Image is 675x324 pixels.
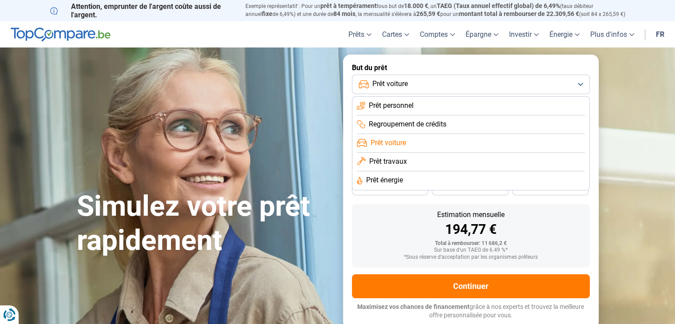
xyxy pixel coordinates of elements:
[352,303,590,320] p: grâce à nos experts et trouvez la meilleure offre personnalisée pour vous.
[359,247,583,253] div: Sur base d'un TAEG de 6.49 %*
[372,79,408,89] span: Prêt voiture
[357,303,470,310] span: Maximisez vos chances de financement
[460,186,480,191] span: 30 mois
[460,21,504,47] a: Épargne
[504,21,544,47] a: Investir
[369,101,414,111] span: Prêt personnel
[369,119,446,129] span: Regroupement de crédits
[541,186,560,191] span: 24 mois
[414,21,460,47] a: Comptes
[50,2,235,19] p: Attention, emprunter de l'argent coûte aussi de l'argent.
[11,28,111,42] img: TopCompare
[245,2,625,18] p: Exemple représentatif : Pour un tous but de , un (taux débiteur annuel de 6,49%) et une durée de ...
[459,10,579,17] span: montant total à rembourser de 22.309,56 €
[320,2,377,9] span: prêt à tempérament
[343,21,377,47] a: Prêts
[359,223,583,236] div: 194,77 €
[359,211,583,218] div: Estimation mensuelle
[377,21,414,47] a: Cartes
[359,241,583,247] div: Total à rembourser: 11 686,2 €
[369,157,407,166] span: Prêt travaux
[544,21,585,47] a: Énergie
[585,21,639,47] a: Plus d'infos
[437,2,560,9] span: TAEG (Taux annuel effectif global) de 6,49%
[359,254,583,261] div: *Sous réserve d'acceptation par les organismes prêteurs
[416,10,440,17] span: 265,59 €
[404,2,428,9] span: 18.000 €
[380,186,400,191] span: 36 mois
[262,10,272,17] span: fixe
[77,190,332,258] h1: Simulez votre prêt rapidement
[371,138,406,148] span: Prêt voiture
[352,75,590,94] button: Prêt voiture
[333,10,355,17] span: 84 mois
[352,274,590,298] button: Continuer
[366,175,403,185] span: Prêt énergie
[352,63,590,72] label: But du prêt
[651,21,670,47] a: fr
